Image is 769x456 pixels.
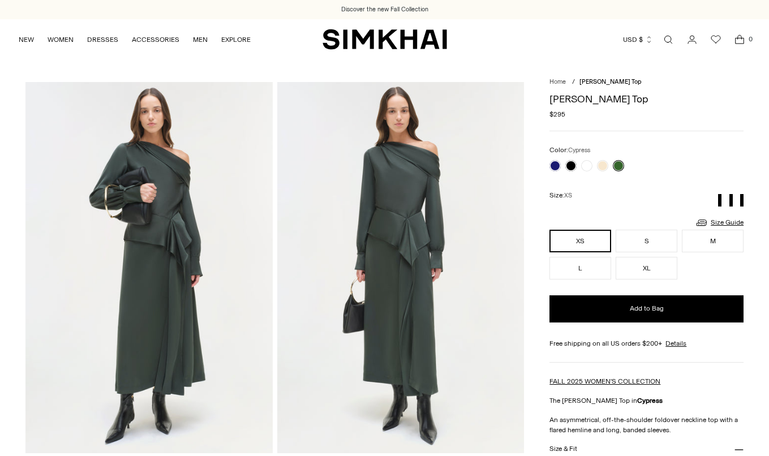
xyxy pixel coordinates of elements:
h1: [PERSON_NAME] Top [549,94,744,104]
a: Size Guide [695,216,744,230]
p: An asymmetrical, off-the-shoulder foldover neckline top with a flared hemline and long, banded sl... [549,415,744,435]
span: Add to Bag [630,304,664,313]
a: WOMEN [48,27,74,52]
button: M [682,230,744,252]
a: MEN [193,27,208,52]
h3: Size & Fit [549,445,577,453]
span: $295 [549,109,565,119]
div: Free shipping on all US orders $200+ [549,338,744,349]
p: The [PERSON_NAME] Top in [549,395,744,406]
a: Open cart modal [728,28,751,51]
a: DRESSES [87,27,118,52]
a: Wishlist [704,28,727,51]
a: NEW [19,27,34,52]
strong: Cypress [637,397,663,405]
button: XL [616,257,677,279]
button: XS [549,230,611,252]
a: EXPLORE [221,27,251,52]
span: Cypress [568,147,590,154]
a: Discover the new Fall Collection [341,5,428,14]
a: ACCESSORIES [132,27,179,52]
label: Size: [549,190,572,201]
a: Home [549,78,566,85]
button: USD $ [623,27,653,52]
label: Color: [549,145,590,156]
button: L [549,257,611,279]
button: S [616,230,677,252]
span: 0 [745,34,755,44]
span: [PERSON_NAME] Top [579,78,642,85]
a: Open search modal [657,28,680,51]
a: SIMKHAI [323,28,447,50]
span: XS [564,192,572,199]
img: Alice Satin Top [277,82,525,453]
div: / [572,78,575,87]
a: FALL 2025 WOMEN'S COLLECTION [549,377,660,385]
nav: breadcrumbs [549,78,744,87]
a: Details [665,338,686,349]
a: Go to the account page [681,28,703,51]
button: Add to Bag [549,295,744,322]
img: Alice Satin Top [25,82,273,453]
